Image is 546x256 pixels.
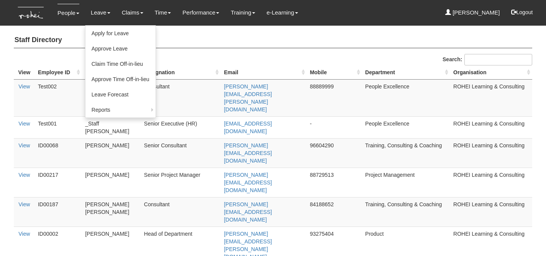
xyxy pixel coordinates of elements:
[85,87,156,102] a: Leave Forecast
[464,54,532,65] input: Search:
[18,142,30,148] a: View
[18,172,30,178] a: View
[307,79,362,116] td: 88889999
[35,168,82,197] td: ID00217
[443,54,532,65] label: Search:
[14,65,35,80] th: View
[141,79,221,116] td: Consultant
[362,138,450,168] td: Training, Consulting & Coaching
[14,33,533,48] h4: Staff Directory
[85,102,156,117] a: Reports
[450,168,532,197] td: ROHEI Learning & Consulting
[82,197,141,227] td: [PERSON_NAME] [PERSON_NAME]
[35,197,82,227] td: ID00187
[85,56,156,72] a: Claim Time Off-in-lieu
[307,65,362,80] th: Mobile : activate to sort column ascending
[307,197,362,227] td: 84188652
[18,231,30,237] a: View
[85,72,156,87] a: Approve Time Off-in-lieu
[307,116,362,138] td: -
[224,142,272,164] a: [PERSON_NAME][EMAIL_ADDRESS][DOMAIN_NAME]
[362,116,450,138] td: People Excellence
[221,65,307,80] th: Email : activate to sort column ascending
[141,197,221,227] td: Consultant
[362,65,450,80] th: Department : activate to sort column ascending
[141,138,221,168] td: Senior Consultant
[362,168,450,197] td: Project Management
[224,172,272,193] a: [PERSON_NAME][EMAIL_ADDRESS][DOMAIN_NAME]
[224,83,272,113] a: [PERSON_NAME][EMAIL_ADDRESS][PERSON_NAME][DOMAIN_NAME]
[155,4,171,21] a: Time
[450,138,532,168] td: ROHEI Learning & Consulting
[82,138,141,168] td: [PERSON_NAME]
[35,138,82,168] td: ID00068
[91,4,110,21] a: Leave
[307,168,362,197] td: 88729513
[18,83,30,90] a: View
[450,116,532,138] td: ROHEI Learning & Consulting
[82,168,141,197] td: [PERSON_NAME]
[362,79,450,116] td: People Excellence
[506,3,538,21] button: Logout
[82,65,141,80] th: Name : activate to sort column descending
[18,121,30,127] a: View
[362,197,450,227] td: Training, Consulting & Coaching
[141,116,221,138] td: Senior Executive (HR)
[141,168,221,197] td: Senior Project Manager
[445,4,500,21] a: [PERSON_NAME]
[85,41,156,56] a: Approve Leave
[450,79,532,116] td: ROHEI Learning & Consulting
[57,4,79,22] a: People
[231,4,255,21] a: Training
[450,197,532,227] td: ROHEI Learning & Consulting
[182,4,219,21] a: Performance
[82,79,141,116] td: _Bhel Test Account
[35,116,82,138] td: Test001
[35,79,82,116] td: Test002
[224,201,272,223] a: [PERSON_NAME][EMAIL_ADDRESS][DOMAIN_NAME]
[267,4,298,21] a: e-Learning
[85,26,156,41] a: Apply for Leave
[141,65,221,80] th: Designation : activate to sort column ascending
[82,116,141,138] td: _Staff [PERSON_NAME]
[307,138,362,168] td: 96604290
[122,4,143,21] a: Claims
[18,201,30,207] a: View
[35,65,82,80] th: Employee ID: activate to sort column ascending
[224,121,272,134] a: [EMAIL_ADDRESS][DOMAIN_NAME]
[450,65,532,80] th: Organisation : activate to sort column ascending
[514,225,538,248] iframe: chat widget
